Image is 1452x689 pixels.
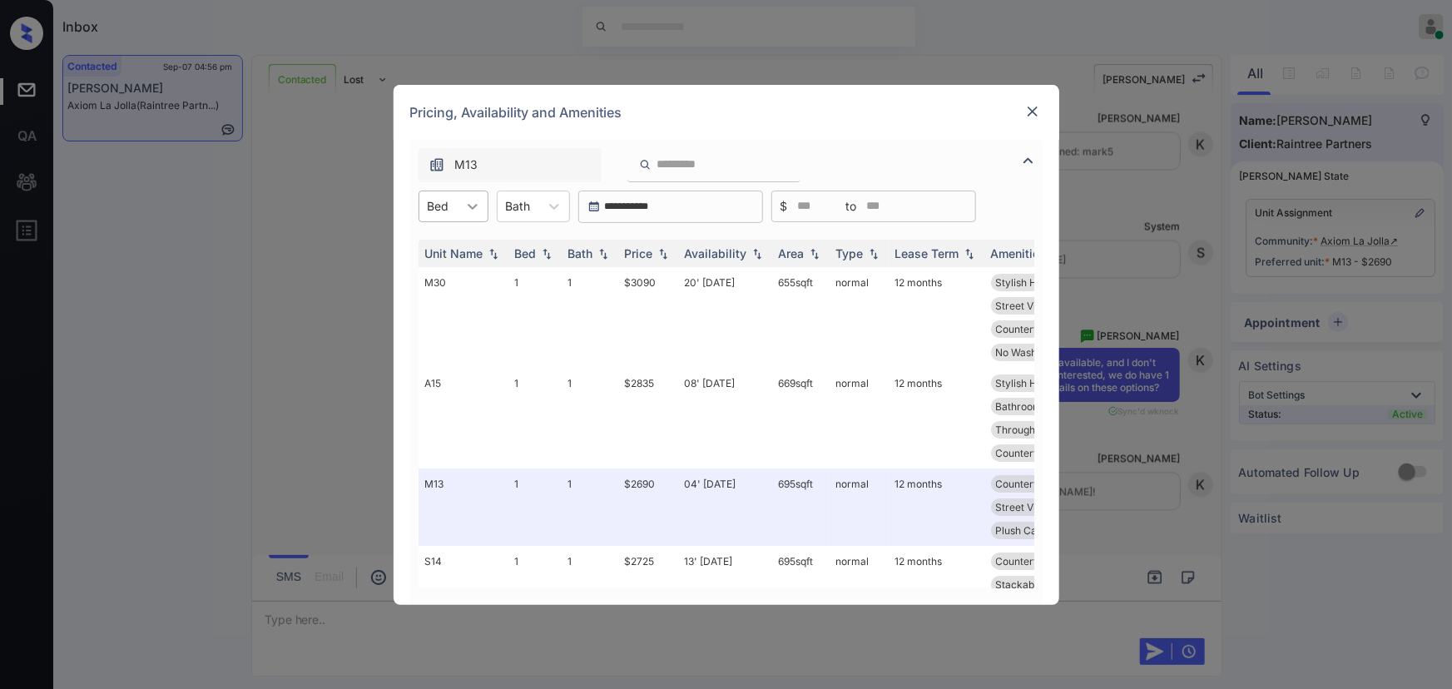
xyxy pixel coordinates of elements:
td: 12 months [889,468,984,546]
td: 1 [562,468,618,546]
img: sorting [865,247,882,259]
span: Throughout Plan... [996,424,1082,436]
td: $3090 [618,267,678,368]
td: 12 months [889,368,984,468]
div: Price [625,246,653,260]
td: 695 sqft [772,468,830,546]
td: M30 [419,267,508,368]
img: sorting [485,247,502,259]
div: Type [836,246,864,260]
span: Bathroom Cabine... [996,400,1086,413]
td: 08' [DATE] [678,368,772,468]
td: 12 months [889,267,984,368]
img: icon-zuma [1018,151,1038,171]
td: 04' [DATE] [678,468,772,546]
td: A15 [419,368,508,468]
div: Availability [685,246,747,260]
div: Area [779,246,805,260]
td: 1 [562,368,618,468]
div: Bath [568,246,593,260]
span: Countertops - G... [996,478,1079,490]
img: sorting [595,247,612,259]
span: Stackable Washe... [996,578,1085,591]
td: 1 [508,468,562,546]
div: Lease Term [895,246,959,260]
td: normal [830,368,889,468]
img: sorting [749,247,766,259]
img: icon-zuma [429,156,445,173]
span: Countertops - Q... [996,447,1078,459]
span: to [846,197,857,216]
span: Stylish Hardwar... [996,276,1078,289]
td: $2725 [618,546,678,623]
span: Stylish Hardwar... [996,377,1078,389]
span: Street View [996,501,1051,513]
td: 20' [DATE] [678,267,772,368]
td: 1 [508,368,562,468]
td: 695 sqft [772,546,830,623]
td: normal [830,468,889,546]
td: $2690 [618,468,678,546]
span: Countertops - Q... [996,323,1078,335]
td: 1 [562,546,618,623]
td: S14 [419,546,508,623]
td: 655 sqft [772,267,830,368]
td: 669 sqft [772,368,830,468]
div: Amenities [991,246,1047,260]
div: Pricing, Availability and Amenities [394,85,1059,140]
td: 1 [508,546,562,623]
span: Plush Carpeting... [996,524,1078,537]
td: normal [830,267,889,368]
td: $2835 [618,368,678,468]
td: 1 [562,267,618,368]
span: Countertops - G... [996,555,1079,568]
td: 13' [DATE] [678,546,772,623]
span: $ [781,197,788,216]
td: M13 [419,468,508,546]
td: 12 months [889,546,984,623]
span: Street View [996,300,1051,312]
td: normal [830,546,889,623]
td: 1 [508,267,562,368]
img: close [1024,103,1041,120]
img: sorting [655,247,671,259]
span: No Washer / Dry... [996,346,1080,359]
div: Bed [515,246,537,260]
div: Unit Name [425,246,483,260]
img: sorting [806,247,823,259]
img: sorting [538,247,555,259]
img: icon-zuma [639,157,652,172]
span: M13 [455,156,478,174]
img: sorting [961,247,978,259]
